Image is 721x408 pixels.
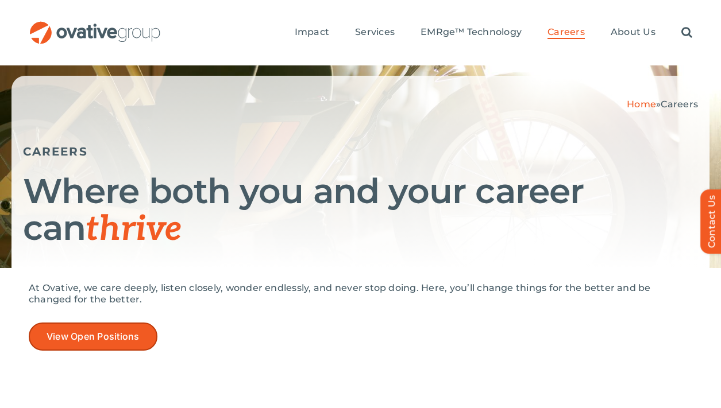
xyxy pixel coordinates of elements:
[611,26,656,38] span: About Us
[295,26,329,38] span: Impact
[23,145,698,158] h5: CAREERS
[47,331,140,342] span: View Open Positions
[355,26,395,39] a: Services
[355,26,395,38] span: Services
[661,99,698,110] span: Careers
[627,99,656,110] a: Home
[611,26,656,39] a: About Us
[548,26,585,38] span: Careers
[295,26,329,39] a: Impact
[421,26,522,38] span: EMRge™ Technology
[86,209,182,250] span: thrive
[23,173,698,248] h1: Where both you and your career can
[29,20,161,31] a: OG_Full_horizontal_RGB
[295,14,692,51] nav: Menu
[29,322,157,351] a: View Open Positions
[421,26,522,39] a: EMRge™ Technology
[627,99,698,110] span: »
[681,26,692,39] a: Search
[548,26,585,39] a: Careers
[29,282,692,305] p: At Ovative, we care deeply, listen closely, wonder endlessly, and never stop doing. Here, you’ll ...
